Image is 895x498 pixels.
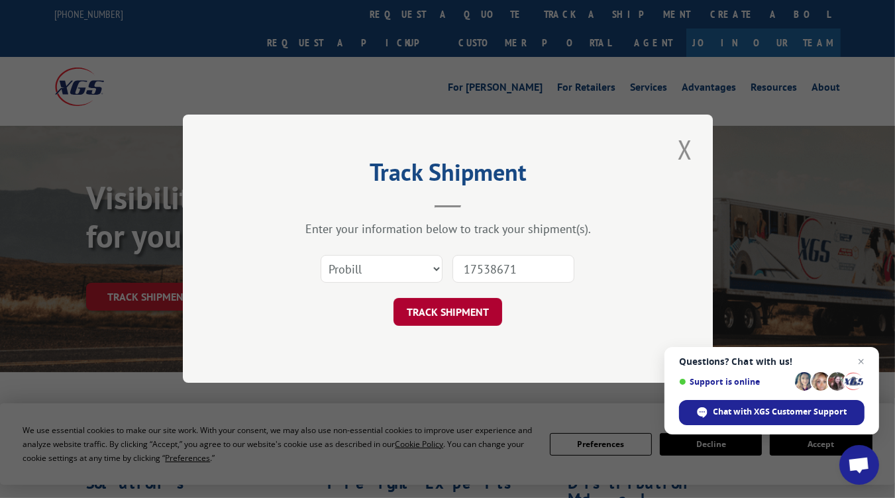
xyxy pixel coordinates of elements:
button: TRACK SHIPMENT [394,299,502,326]
a: Open chat [839,445,879,485]
span: Chat with XGS Customer Support [679,400,865,425]
h2: Track Shipment [249,163,647,188]
span: Questions? Chat with us! [679,356,865,367]
span: Chat with XGS Customer Support [713,406,847,418]
span: Support is online [679,377,790,387]
div: Enter your information below to track your shipment(s). [249,222,647,237]
button: Close modal [674,131,696,168]
input: Number(s) [452,256,574,283]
